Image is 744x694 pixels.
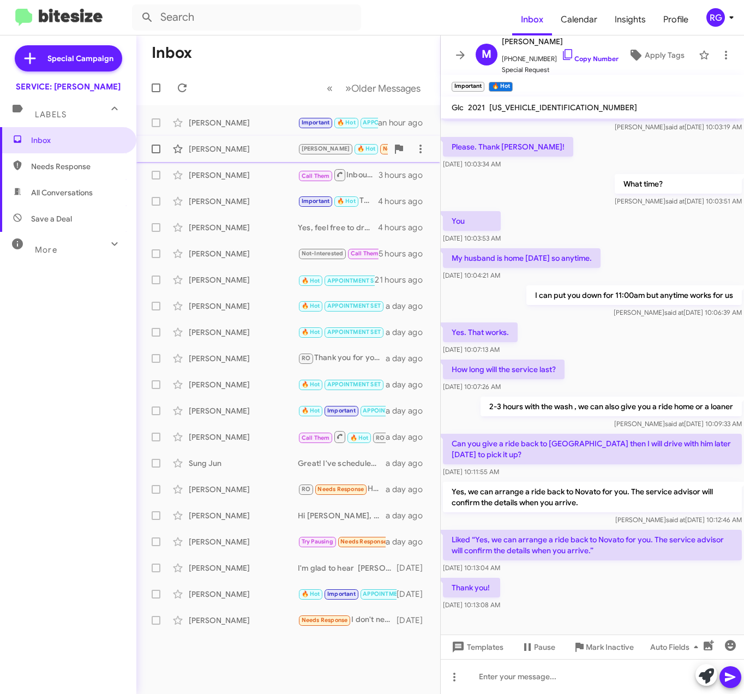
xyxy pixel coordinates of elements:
[298,430,386,444] div: Inbound Call
[502,48,619,64] span: [PHONE_NUMBER]
[443,248,601,268] p: My husband is home [DATE] so anytime.
[561,55,619,63] a: Copy Number
[697,8,732,27] button: RG
[443,564,500,572] span: [DATE] 10:13:04 AM
[363,590,416,597] span: APPOINTMENT SET
[132,4,361,31] input: Search
[363,119,416,126] span: APPOINTMENT SET
[452,82,484,92] small: Important
[443,468,499,476] span: [DATE] 10:11:55 AM
[379,248,431,259] div: 5 hours ago
[47,53,113,64] span: Special Campaign
[489,82,512,92] small: 🔥 Hot
[298,614,397,626] div: I don't need a service. I have driven very few miles.
[363,407,416,414] span: APPOINTMENT SET
[443,137,573,157] p: Please. Thank [PERSON_NAME]!
[468,103,485,112] span: 2021
[386,536,431,547] div: a day ago
[189,117,298,128] div: [PERSON_NAME]
[35,245,57,255] span: More
[443,382,501,391] span: [DATE] 10:07:26 AM
[615,516,742,524] span: [PERSON_NAME] [DATE] 10:12:46 AM
[397,589,431,600] div: [DATE]
[327,328,381,336] span: APPOINTMENT SET
[327,381,381,388] span: APPOINTMENT SET
[481,397,742,416] p: 2-3 hours with the wash , we can also give you a ride home or a loaner
[340,538,387,545] span: Needs Response
[376,434,408,441] span: RO Historic
[489,103,637,112] span: [US_VEHICLE_IDENTIFICATION_NUMBER]
[302,434,330,441] span: Call Them
[298,222,378,233] div: Yes, feel free to drop by. Our advisors will assist you with this concern as soon as possible.
[443,578,500,597] p: Thank you!
[327,302,381,309] span: APPOINTMENT SET
[298,326,386,338] div: Perfect
[397,615,431,626] div: [DATE]
[619,45,693,65] button: Apply Tags
[665,197,685,205] span: said at
[298,588,397,600] div: Thanks See you then
[386,405,431,416] div: a day ago
[302,328,320,336] span: 🔥 Hot
[298,273,375,286] div: Inbound Call
[443,211,501,231] p: You
[298,352,386,364] div: Thank you for your feedback! We're glad to hear about your positive experience. If you need to sc...
[357,145,376,152] span: 🔥 Hot
[386,327,431,338] div: a day ago
[383,145,429,152] span: Needs Response
[302,277,320,284] span: 🔥 Hot
[298,247,379,260] div: Thank you - appreciate your assistance
[512,4,552,35] span: Inbox
[345,81,351,95] span: »
[443,434,742,464] p: Can you give a ride back to [GEOGRAPHIC_DATA] then I will drive with him later [DATE] to pick it up?
[189,615,298,626] div: [PERSON_NAME]
[441,637,512,657] button: Templates
[189,143,298,154] div: [PERSON_NAME]
[337,119,356,126] span: 🔥 Hot
[378,222,431,233] div: 4 hours ago
[189,196,298,207] div: [PERSON_NAME]
[298,483,386,495] div: Hello The BC Service for my EQS What is the price of that service, also, are there any specials o...
[189,248,298,259] div: [PERSON_NAME]
[321,77,427,99] nav: Page navigation example
[189,379,298,390] div: [PERSON_NAME]
[302,302,320,309] span: 🔥 Hot
[615,197,742,205] span: [PERSON_NAME] [DATE] 10:03:51 AM
[317,486,364,493] span: Needs Response
[298,404,386,417] div: Thank you.
[189,222,298,233] div: [PERSON_NAME]
[15,45,122,71] a: Special Campaign
[386,432,431,442] div: a day ago
[302,381,320,388] span: 🔥 Hot
[665,123,685,131] span: said at
[351,250,379,257] span: Call Them
[189,170,298,181] div: [PERSON_NAME]
[665,420,684,428] span: said at
[337,198,356,205] span: 🔥 Hot
[35,110,67,119] span: Labels
[482,46,491,63] span: M
[31,161,124,172] span: Needs Response
[302,538,333,545] span: Try Pausing
[152,44,192,62] h1: Inbox
[386,379,431,390] div: a day ago
[512,637,564,657] button: Pause
[302,145,350,152] span: [PERSON_NAME]
[298,116,378,129] div: Thank you for letting me know !
[645,45,685,65] span: Apply Tags
[664,308,683,316] span: said at
[189,432,298,442] div: [PERSON_NAME]
[189,484,298,495] div: [PERSON_NAME]
[443,234,501,242] span: [DATE] 10:03:53 AM
[327,407,356,414] span: Important
[443,482,742,512] p: Yes, we can arrange a ride back to Novato for you. The service advisor will confirm the details w...
[302,407,320,414] span: 🔥 Hot
[298,458,386,469] div: Great! I've scheduled your appointment for [DATE] at 7:30am. We look forward to seeing you then!
[378,196,431,207] div: 4 hours ago
[189,536,298,547] div: [PERSON_NAME]
[320,77,339,99] button: Previous
[327,590,356,597] span: Important
[443,322,518,342] p: Yes. That works.
[302,590,320,597] span: 🔥 Hot
[386,458,431,469] div: a day ago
